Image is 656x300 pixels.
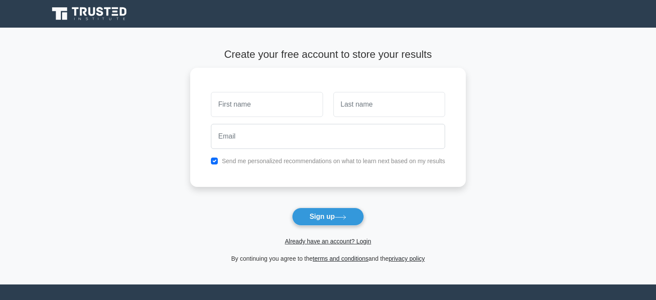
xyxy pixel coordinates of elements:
[389,255,425,262] a: privacy policy
[185,253,471,264] div: By continuing you agree to the and the
[211,92,323,117] input: First name
[190,48,466,61] h4: Create your free account to store your results
[292,208,364,226] button: Sign up
[313,255,368,262] a: terms and conditions
[222,158,445,164] label: Send me personalized recommendations on what to learn next based on my results
[285,238,371,245] a: Already have an account? Login
[333,92,445,117] input: Last name
[211,124,445,149] input: Email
